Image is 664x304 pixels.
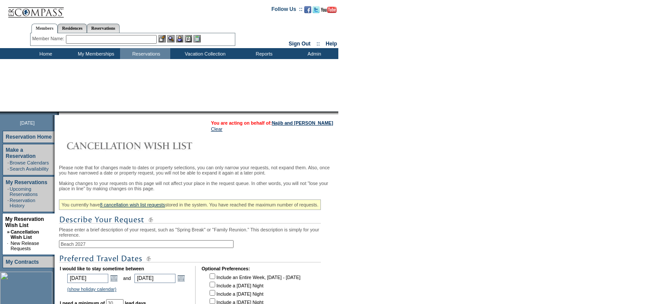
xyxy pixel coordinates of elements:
a: Members [31,24,58,33]
a: 8 cancellation wish list requests [100,202,165,207]
a: My Reservations [6,179,47,185]
img: b_calculator.gif [193,35,201,42]
a: Make a Reservation [6,147,36,159]
div: Member Name: [32,35,66,42]
td: · [7,241,10,251]
a: Residences [58,24,87,33]
td: · [7,160,9,165]
td: Vacation Collection [170,48,238,59]
a: Help [326,41,337,47]
span: :: [317,41,320,47]
img: Subscribe to our YouTube Channel [321,7,337,13]
a: My Contracts [6,259,39,265]
img: promoShadowLeftCorner.gif [56,112,59,115]
td: Follow Us :: [272,5,303,16]
span: You are acting on behalf of: [211,120,333,126]
a: Open the calendar popup. [109,273,119,283]
a: My Reservation Wish List [5,216,44,228]
a: Subscribe to our YouTube Channel [321,9,337,14]
b: I would like to stay sometime between [60,266,144,271]
img: Impersonate [176,35,183,42]
a: Reservations [87,24,120,33]
td: · [7,186,9,197]
td: Admin [288,48,338,59]
a: Cancellation Wish List [10,229,39,240]
td: Reservations [120,48,170,59]
a: New Release Requests [10,241,39,251]
img: Follow us on Twitter [313,6,320,13]
div: You currently have stored in the system. You have reached the maximum number of requests. [59,199,321,210]
td: Reports [238,48,288,59]
img: Cancellation Wish List [59,137,234,154]
b: » [7,229,10,234]
a: Open the calendar popup. [176,273,186,283]
span: [DATE] [20,120,35,126]
a: Become our fan on Facebook [304,9,311,14]
a: Reservation History [10,198,35,208]
a: Najib and [PERSON_NAME] [272,120,333,126]
a: Browse Calendars [10,160,49,165]
a: Reservation Home [6,134,52,140]
img: blank.gif [59,112,60,115]
a: (show holiday calendar) [67,287,117,292]
td: My Memberships [70,48,120,59]
td: · [7,166,9,171]
td: · [7,198,9,208]
img: Become our fan on Facebook [304,6,311,13]
td: Home [20,48,70,59]
img: View [167,35,175,42]
td: and [122,272,132,284]
img: Reservations [185,35,192,42]
input: Date format: M/D/Y. Shortcut keys: [T] for Today. [UP] or [.] for Next Day. [DOWN] or [,] for Pre... [134,274,175,283]
input: Date format: M/D/Y. Shortcut keys: [T] for Today. [UP] or [.] for Next Day. [DOWN] or [,] for Pre... [67,274,108,283]
a: Follow us on Twitter [313,9,320,14]
a: Search Availability [10,166,48,171]
a: Clear [211,126,222,132]
a: Upcoming Reservations [10,186,38,197]
b: Optional Preferences: [202,266,250,271]
img: b_edit.gif [158,35,166,42]
a: Sign Out [289,41,310,47]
